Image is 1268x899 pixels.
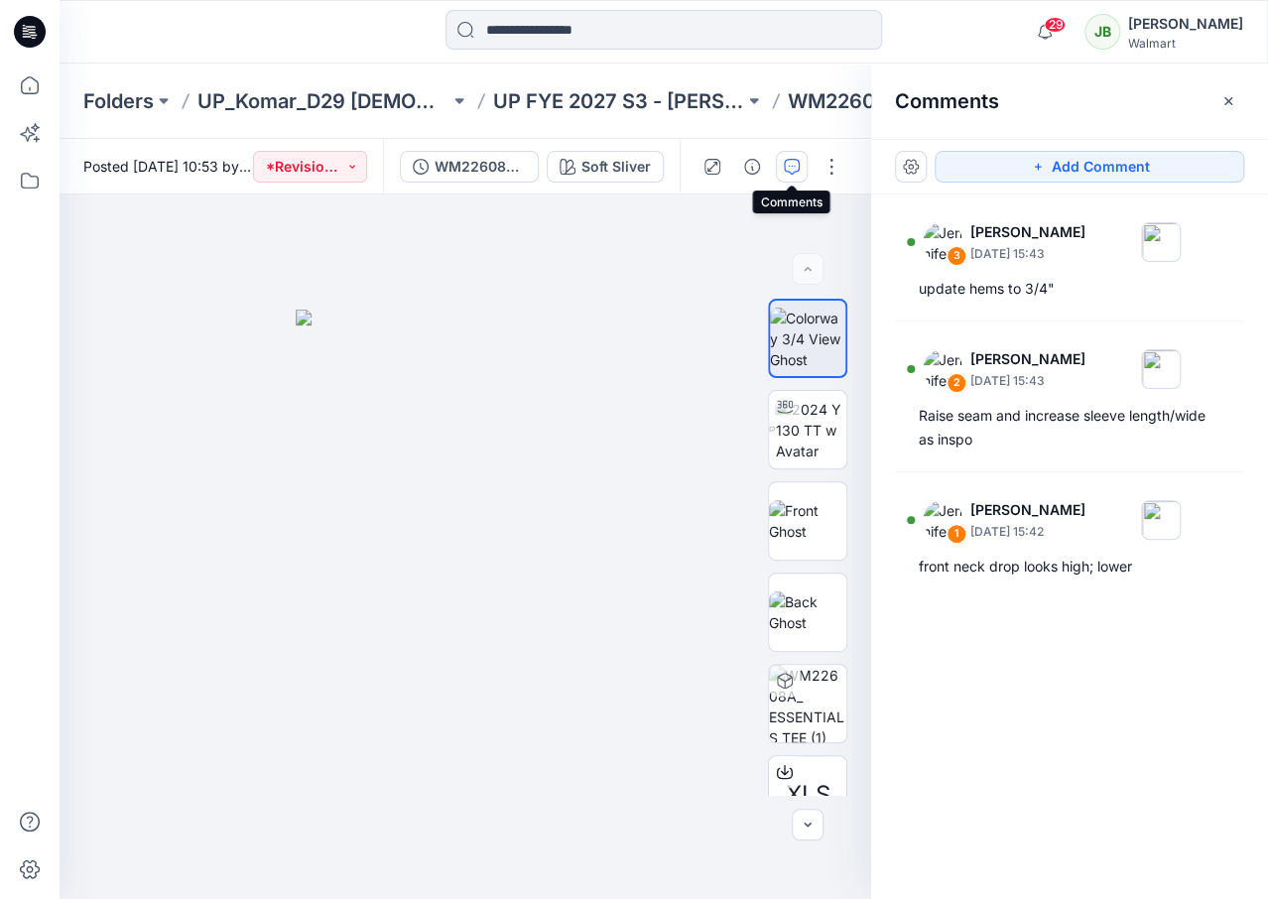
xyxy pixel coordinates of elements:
img: Front Ghost [769,500,846,542]
div: Soft Sliver [581,156,651,178]
div: Walmart [1128,36,1243,51]
div: 1 [947,524,966,544]
div: 2 [947,373,966,393]
a: Folders [83,87,154,115]
div: WM22608A_ ESSENTIALS TEE REV1 [435,156,526,178]
img: Jennifer Yerkes [923,222,962,262]
span: Posted [DATE] 10:53 by [83,156,253,177]
div: [PERSON_NAME] [1128,12,1243,36]
div: Raise seam and increase sleeve length/wide as inspo [919,404,1220,451]
button: Details [736,151,768,183]
h2: Comments [895,89,999,113]
img: Jennifer Yerkes [923,500,962,540]
p: [PERSON_NAME] [970,220,1085,244]
p: WM22608A_ADM_ ESSENTIALS TEE [788,87,1040,115]
div: JB [1084,14,1120,50]
button: Soft Sliver [547,151,664,183]
div: front neck drop looks high; lower [919,555,1220,578]
a: UP FYE 2027 S3 - [PERSON_NAME] D29 [DEMOGRAPHIC_DATA] Sleepwear [493,87,745,115]
p: [DATE] 15:42 [970,522,1085,542]
div: 3 [947,246,966,266]
img: 2024 Y 130 TT w Avatar [775,399,846,461]
img: WM22608A_ ESSENTIALS TEE (1) Soft Sliver [769,665,846,742]
span: XLS [786,777,830,813]
p: [PERSON_NAME] [970,498,1085,522]
img: Jennifer Yerkes [923,349,962,389]
img: Colorway 3/4 View Ghost [770,308,845,370]
span: 29 [1044,17,1066,33]
p: [DATE] 15:43 [970,244,1085,264]
div: update hems to 3/4" [919,277,1220,301]
img: Back Ghost [769,591,846,633]
button: WM22608A_ ESSENTIALS TEE REV1 [400,151,539,183]
button: Add Comment [935,151,1244,183]
p: [PERSON_NAME] [970,347,1085,371]
a: UP_Komar_D29 [DEMOGRAPHIC_DATA] Sleep [197,87,449,115]
p: [DATE] 15:43 [970,371,1085,391]
img: eyJhbGciOiJIUzI1NiIsImtpZCI6IjAiLCJzbHQiOiJzZXMiLCJ0eXAiOiJKV1QifQ.eyJkYXRhIjp7InR5cGUiOiJzdG9yYW... [296,310,635,899]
